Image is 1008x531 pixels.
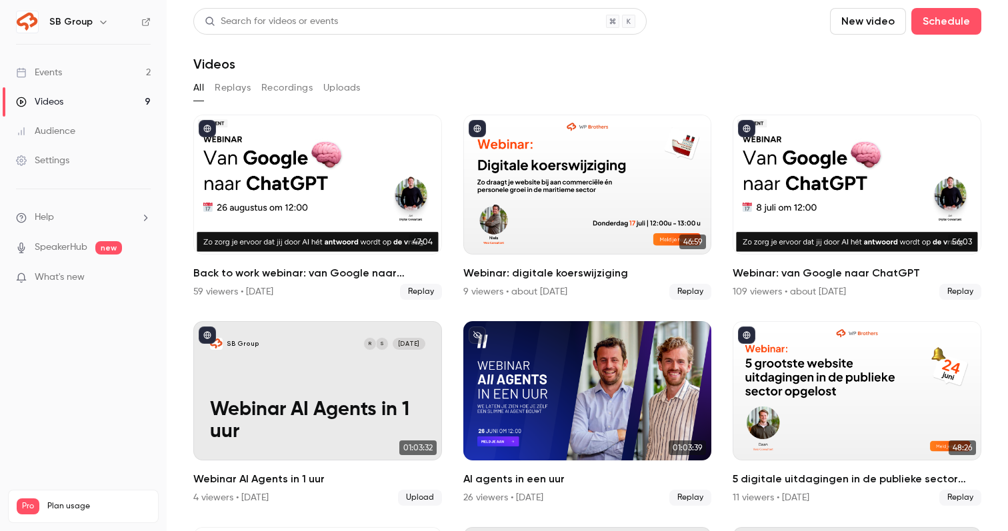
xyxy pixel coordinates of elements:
[193,285,273,298] div: 59 viewers • [DATE]
[409,235,437,249] span: 47:04
[49,15,93,29] h6: SB Group
[469,326,486,344] button: unpublished
[17,11,38,33] img: SB Group
[948,235,976,249] span: 56:03
[35,211,54,225] span: Help
[463,115,712,300] li: Webinar: digitale koerswijziging
[35,241,87,255] a: SpeakerHub
[733,265,981,281] h2: Webinar: van Google naar ChatGPT
[193,491,269,504] div: 4 viewers • [DATE]
[679,235,706,249] span: 46:59
[463,285,567,298] div: 9 viewers • about [DATE]
[669,490,711,506] span: Replay
[210,399,425,444] p: Webinar AI Agents in 1 uur
[733,321,981,506] a: 48:265 digitale uitdagingen in de publieke sector opgelost11 viewers • [DATE]Replay
[227,340,259,348] p: SB Group
[733,491,809,504] div: 11 viewers • [DATE]
[399,440,437,455] span: 01:03:32
[669,440,706,455] span: 01:03:39
[400,284,442,300] span: Replay
[193,321,442,506] a: Webinar AI Agents in 1 uurSB GroupSR[DATE]Webinar AI Agents in 1 uur01:03:32Webinar AI Agents in ...
[733,285,846,298] div: 109 viewers • about [DATE]
[16,125,75,138] div: Audience
[733,471,981,487] h2: 5 digitale uitdagingen in de publieke sector opgelost
[949,440,976,455] span: 48:26
[469,120,486,137] button: published
[193,8,981,523] section: Videos
[911,8,981,35] button: Schedule
[193,265,442,281] h2: Back to work webinar: van Google naar ChatGPT
[210,338,223,350] img: Webinar AI Agents in 1 uur
[193,77,204,99] button: All
[47,501,150,512] span: Plan usage
[733,115,981,300] li: Webinar: van Google naar ChatGPT
[193,56,235,72] h1: Videos
[463,491,543,504] div: 26 viewers • [DATE]
[16,66,62,79] div: Events
[939,490,981,506] span: Replay
[16,154,69,167] div: Settings
[215,77,251,99] button: Replays
[830,8,906,35] button: New video
[193,321,442,506] li: Webinar AI Agents in 1 uur
[199,120,216,137] button: published
[375,337,389,351] div: S
[463,265,712,281] h2: Webinar: digitale koerswijziging
[733,321,981,506] li: 5 digitale uitdagingen in de publieke sector opgelost
[463,471,712,487] h2: AI agents in een uur
[35,270,85,284] span: What's new
[398,490,442,506] span: Upload
[733,115,981,300] a: 56:03Webinar: van Google naar ChatGPT109 viewers • about [DATE]Replay
[199,326,216,344] button: published
[463,115,712,300] a: 46:59Webinar: digitale koerswijziging9 viewers • about [DATE]Replay
[205,15,338,29] div: Search for videos or events
[738,326,755,344] button: published
[363,337,377,351] div: R
[193,115,442,300] a: 47:04Back to work webinar: van Google naar ChatGPT59 viewers • [DATE]Replay
[669,284,711,300] span: Replay
[463,321,712,506] a: 01:03:39AI agents in een uur26 viewers • [DATE]Replay
[193,471,442,487] h2: Webinar AI Agents in 1 uur
[16,95,63,109] div: Videos
[193,115,442,300] li: Back to work webinar: van Google naar ChatGPT
[939,284,981,300] span: Replay
[323,77,361,99] button: Uploads
[393,338,425,350] span: [DATE]
[16,211,151,225] li: help-dropdown-opener
[463,321,712,506] li: AI agents in een uur
[261,77,313,99] button: Recordings
[95,241,122,255] span: new
[17,498,39,514] span: Pro
[738,120,755,137] button: published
